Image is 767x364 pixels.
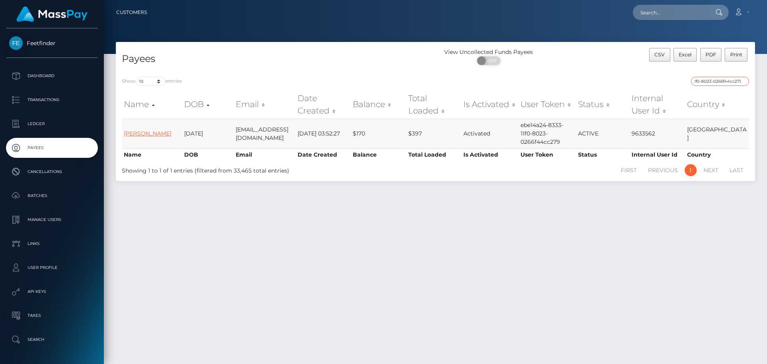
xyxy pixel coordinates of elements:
p: User Profile [9,262,95,274]
span: CSV [654,52,665,58]
a: Transactions [6,90,98,110]
p: Search [9,334,95,346]
a: Payees [6,138,98,158]
button: Excel [674,48,697,62]
a: Links [6,234,98,254]
p: Taxes [9,310,95,322]
td: [DATE] [182,119,234,148]
a: Manage Users [6,210,98,230]
th: DOB [182,148,234,161]
span: Print [730,52,742,58]
th: DOB: activate to sort column descending [182,90,234,119]
td: 9633562 [630,119,685,148]
span: PDF [705,52,716,58]
input: Search transactions [691,77,749,86]
p: Ledger [9,118,95,130]
div: Showing 1 to 1 of 1 entries (filtered from 33,465 total entries) [122,163,376,175]
th: Internal User Id: activate to sort column ascending [630,90,685,119]
span: Feetfinder [6,40,98,47]
td: [GEOGRAPHIC_DATA] [685,119,749,148]
td: [DATE] 03:52:27 [296,119,351,148]
th: Email [234,148,296,161]
th: Is Activated [461,148,519,161]
a: Customers [116,4,147,21]
p: Dashboard [9,70,95,82]
select: Showentries [135,77,165,86]
h4: Payees [122,52,429,66]
td: ebe14a24-8333-11f0-8023-0266f44cc279 [519,119,576,148]
input: Search... [633,5,708,20]
a: User Profile [6,258,98,278]
th: Country [685,148,749,161]
p: Payees [9,142,95,154]
th: Internal User Id [630,148,685,161]
td: ACTIVE [576,119,630,148]
p: Batches [9,190,95,202]
th: Is Activated: activate to sort column ascending [461,90,519,119]
p: Cancellations [9,166,95,178]
button: PDF [700,48,722,62]
th: User Token: activate to sort column ascending [519,90,576,119]
th: Balance: activate to sort column ascending [351,90,406,119]
td: $397 [406,119,461,148]
img: MassPay Logo [16,6,87,22]
td: $170 [351,119,406,148]
th: Name: activate to sort column ascending [122,90,182,119]
p: Manage Users [9,214,95,226]
a: Dashboard [6,66,98,86]
button: Print [725,48,747,62]
a: API Keys [6,282,98,302]
td: Activated [461,119,519,148]
div: View Uncollected Funds Payees [435,48,542,56]
th: Name [122,148,182,161]
th: Status: activate to sort column ascending [576,90,630,119]
span: Excel [679,52,691,58]
th: Total Loaded [406,148,461,161]
p: API Keys [9,286,95,298]
th: Date Created: activate to sort column ascending [296,90,351,119]
th: User Token [519,148,576,161]
a: Search [6,330,98,350]
th: Email: activate to sort column ascending [234,90,296,119]
a: Taxes [6,306,98,326]
p: Links [9,238,95,250]
a: [PERSON_NAME] [124,130,171,137]
p: Transactions [9,94,95,106]
a: 1 [685,164,697,176]
a: Ledger [6,114,98,134]
th: Balance [351,148,406,161]
th: Country: activate to sort column ascending [685,90,749,119]
a: Cancellations [6,162,98,182]
td: [EMAIL_ADDRESS][DOMAIN_NAME] [234,119,296,148]
span: OFF [481,56,501,65]
th: Status [576,148,630,161]
th: Date Created [296,148,351,161]
img: Feetfinder [9,36,23,50]
th: Total Loaded: activate to sort column ascending [406,90,461,119]
label: Show entries [122,77,182,86]
a: Batches [6,186,98,206]
button: CSV [649,48,670,62]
